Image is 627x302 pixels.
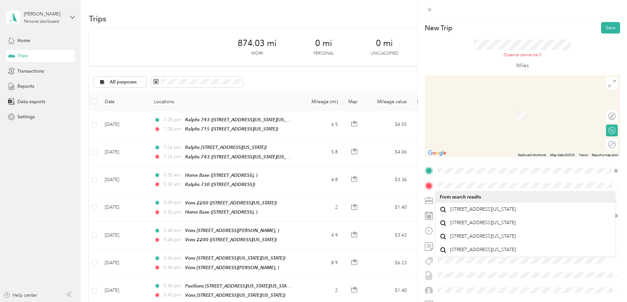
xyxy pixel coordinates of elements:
[550,153,575,157] span: Map data ©2025
[450,233,516,239] span: [STREET_ADDRESS][US_STATE]
[440,194,481,200] span: From search results
[450,220,516,226] span: [STREET_ADDRESS][US_STATE]
[426,149,448,157] a: Open this area in Google Maps (opens a new window)
[516,61,529,70] p: Miles
[426,149,448,157] img: Google
[601,22,620,34] button: Save
[590,265,627,302] iframe: Everlance-gr Chat Button Frame
[450,206,516,212] span: [STREET_ADDRESS][US_STATE]
[592,153,618,157] a: Report a map error
[518,153,546,157] button: Keyboard shortcuts
[474,52,571,58] div: Distance cannot be 0
[425,23,452,33] p: New Trip
[579,153,588,157] a: Terms (opens in new tab)
[450,247,516,253] span: [STREET_ADDRESS][US_STATE]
